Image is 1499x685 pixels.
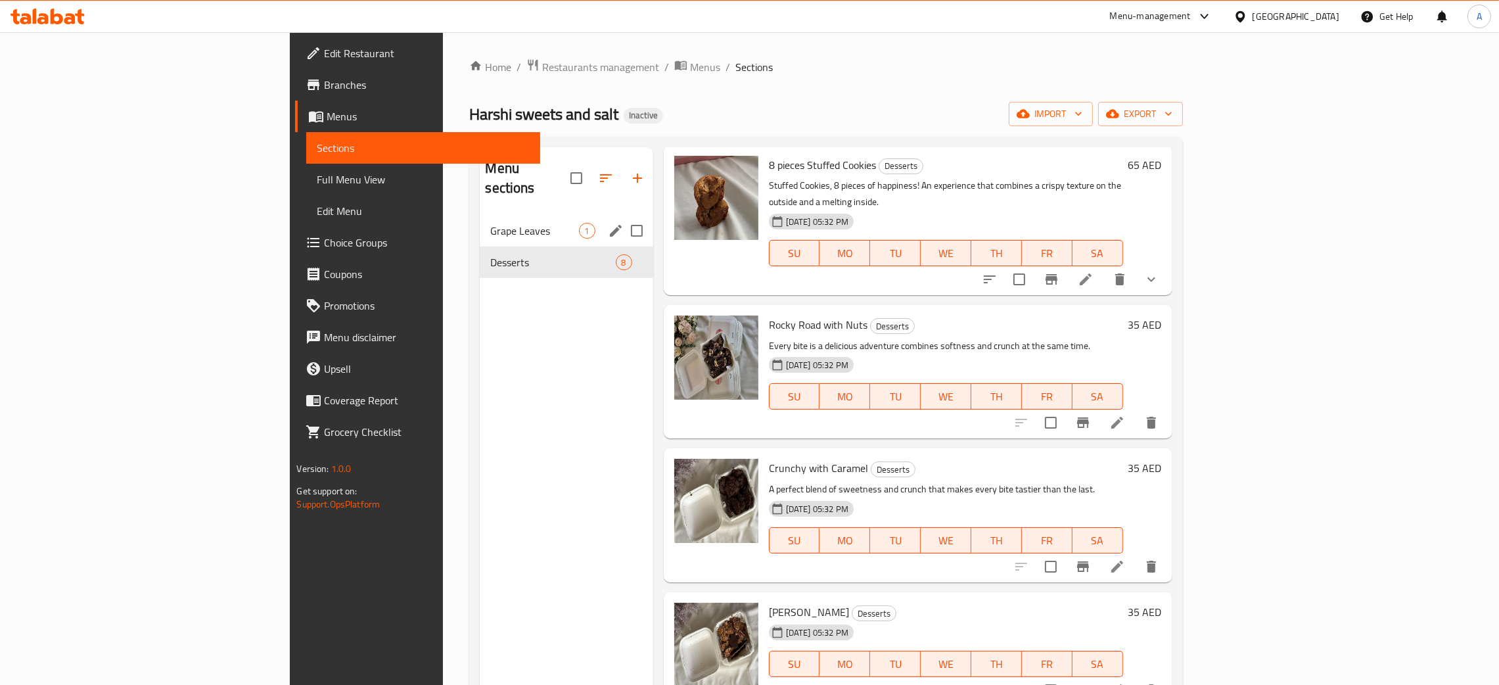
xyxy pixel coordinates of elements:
[1067,407,1099,438] button: Branch-specific-item
[971,383,1022,410] button: TH
[871,461,915,477] div: Desserts
[490,254,615,270] span: Desserts
[295,69,540,101] a: Branches
[971,527,1022,554] button: TH
[469,59,1182,76] nav: breadcrumb
[871,462,915,477] span: Desserts
[769,155,876,175] span: 8 pieces Stuffed Cookies
[306,132,540,164] a: Sections
[825,531,865,550] span: MO
[735,59,773,75] span: Sections
[1098,102,1183,126] button: export
[664,59,669,75] li: /
[1143,272,1159,287] svg: Show Choices
[819,527,870,554] button: MO
[870,240,921,266] button: TU
[324,361,530,377] span: Upsell
[580,225,595,237] span: 1
[971,651,1022,677] button: TH
[769,315,867,335] span: Rocky Road with Nuts
[775,387,815,406] span: SU
[1072,383,1123,410] button: SA
[324,235,530,250] span: Choice Groups
[921,383,971,410] button: WE
[324,77,530,93] span: Branches
[1128,603,1162,621] h6: 35 AED
[1037,409,1065,437] span: Select to update
[324,266,530,282] span: Coupons
[875,244,915,263] span: TU
[1078,272,1094,287] a: Edit menu item
[971,240,1022,266] button: TH
[327,108,530,124] span: Menus
[819,651,870,677] button: MO
[295,321,540,353] a: Menu disclaimer
[825,387,865,406] span: MO
[624,108,663,124] div: Inactive
[875,531,915,550] span: TU
[616,254,632,270] div: items
[690,59,720,75] span: Menus
[295,353,540,385] a: Upsell
[317,172,530,187] span: Full Menu View
[775,531,815,550] span: SU
[977,387,1017,406] span: TH
[616,256,632,269] span: 8
[295,37,540,69] a: Edit Restaurant
[781,216,854,228] span: [DATE] 05:32 PM
[1078,531,1118,550] span: SA
[769,240,820,266] button: SU
[769,651,820,677] button: SU
[324,298,530,314] span: Promotions
[490,223,578,239] span: Grape Leaves
[1078,387,1118,406] span: SA
[1110,9,1191,24] div: Menu-management
[1109,559,1125,575] a: Edit menu item
[324,45,530,61] span: Edit Restaurant
[295,101,540,132] a: Menus
[295,290,540,321] a: Promotions
[296,460,329,477] span: Version:
[480,215,653,247] div: Grape Leaves1edit
[1078,244,1118,263] span: SA
[295,416,540,448] a: Grocery Checklist
[1022,651,1072,677] button: FR
[871,319,914,334] span: Desserts
[726,59,730,75] li: /
[295,385,540,416] a: Coverage Report
[977,244,1017,263] span: TH
[1072,651,1123,677] button: SA
[1136,264,1167,295] button: show more
[624,110,663,121] span: Inactive
[825,655,865,674] span: MO
[1027,387,1067,406] span: FR
[1027,244,1067,263] span: FR
[1136,551,1167,582] button: delete
[769,527,820,554] button: SU
[1019,106,1082,122] span: import
[926,531,966,550] span: WE
[1009,102,1093,126] button: import
[295,227,540,258] a: Choice Groups
[1037,553,1065,580] span: Select to update
[317,203,530,219] span: Edit Menu
[296,483,357,500] span: Get support on:
[579,223,595,239] div: items
[819,240,870,266] button: MO
[769,602,849,622] span: [PERSON_NAME]
[542,59,659,75] span: Restaurants management
[324,392,530,408] span: Coverage Report
[317,140,530,156] span: Sections
[480,247,653,278] div: Desserts8
[875,655,915,674] span: TU
[781,626,854,639] span: [DATE] 05:32 PM
[974,264,1005,295] button: sort-choices
[781,359,854,371] span: [DATE] 05:32 PM
[1128,156,1162,174] h6: 65 AED
[1027,531,1067,550] span: FR
[769,383,820,410] button: SU
[1027,655,1067,674] span: FR
[977,655,1017,674] span: TH
[769,458,868,478] span: Crunchy with Caramel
